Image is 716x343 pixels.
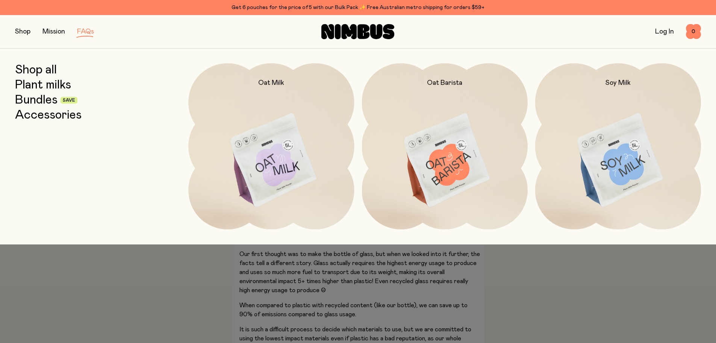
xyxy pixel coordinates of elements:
[258,78,284,87] h2: Oat Milk
[686,24,701,39] button: 0
[63,98,75,103] span: Save
[15,78,71,92] a: Plant milks
[655,28,674,35] a: Log In
[15,93,58,107] a: Bundles
[77,28,94,35] a: FAQs
[15,3,701,12] div: Get 6 pouches for the price of 5 with our Bulk Pack ✨ Free Australian metro shipping for orders $59+
[605,78,631,87] h2: Soy Milk
[427,78,462,87] h2: Oat Barista
[188,63,354,229] a: Oat Milk
[15,108,82,122] a: Accessories
[15,63,57,77] a: Shop all
[42,28,65,35] a: Mission
[535,63,701,229] a: Soy Milk
[362,63,528,229] a: Oat Barista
